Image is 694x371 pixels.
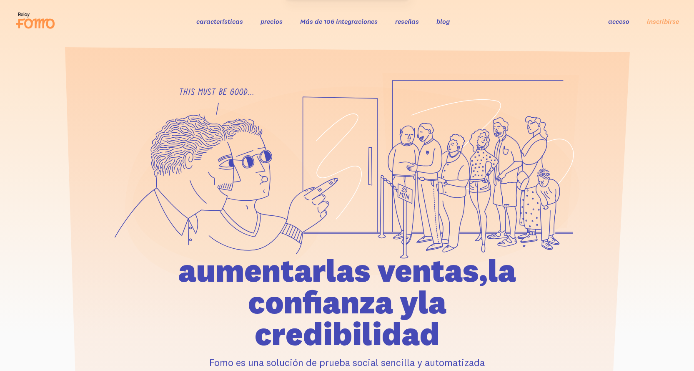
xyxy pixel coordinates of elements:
font: inscribirse [647,17,679,25]
a: blog [436,17,450,25]
a: precios [261,17,283,25]
font: la credibilidad [255,282,446,353]
font: las ventas, [326,250,488,290]
a: características [196,17,243,25]
font: aumentar [178,250,326,290]
a: reseñas [395,17,419,25]
a: acceso [608,17,629,25]
a: Más de 106 integraciones [300,17,378,25]
a: inscribirse [647,17,679,26]
font: Fomo es una solución de prueba social sencilla y automatizada [209,356,485,368]
font: la confianza y [248,250,516,322]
